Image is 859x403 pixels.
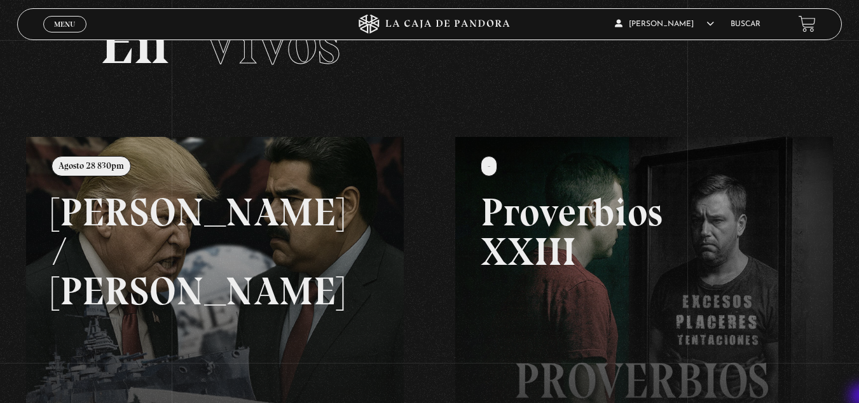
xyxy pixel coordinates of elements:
[202,6,340,79] span: Vivos
[100,13,760,73] h2: En
[799,15,816,32] a: View your shopping cart
[731,20,760,28] a: Buscar
[615,20,714,28] span: [PERSON_NAME]
[54,20,75,28] span: Menu
[50,31,79,39] span: Cerrar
